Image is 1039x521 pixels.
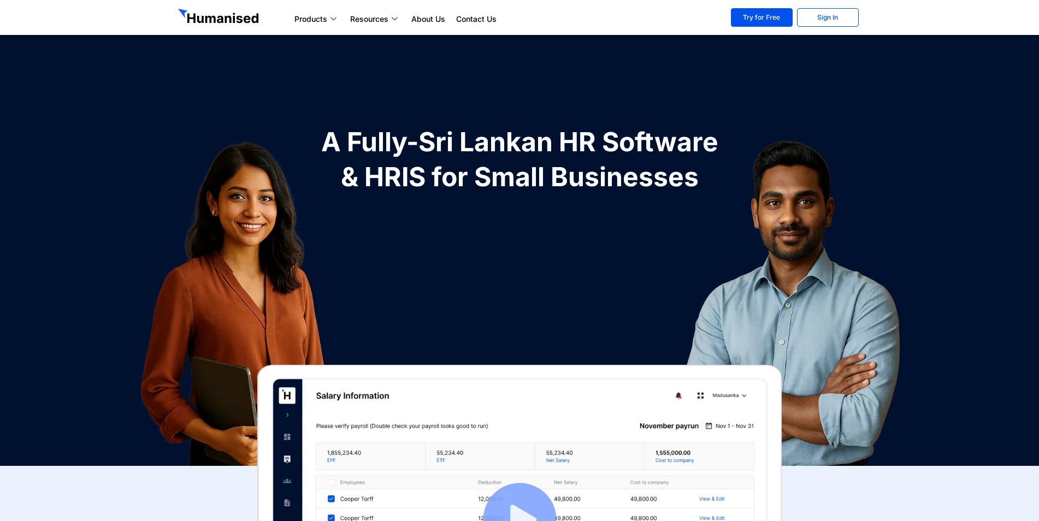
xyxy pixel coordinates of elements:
[289,13,345,26] a: Products
[315,125,724,194] h1: A Fully-Sri Lankan HR Software & HRIS for Small Businesses
[345,13,406,26] a: Resources
[406,13,451,26] a: About Us
[731,8,793,27] a: Try for Free
[797,8,859,27] a: Sign In
[178,9,261,26] img: GetHumanised Logo
[451,13,502,26] a: Contact Us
